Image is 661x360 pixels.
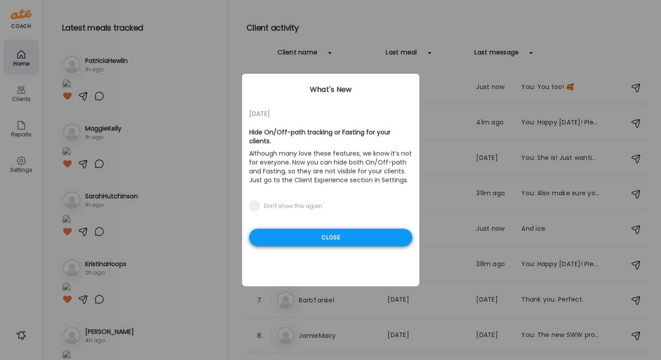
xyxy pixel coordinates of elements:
[249,229,412,247] div: Close
[264,203,322,210] div: Don't show this again
[242,85,419,95] div: What's New
[249,128,391,146] b: Hide On/Off-path tracking or Fasting for your clients.
[249,108,412,119] div: [DATE]
[249,147,412,186] p: Although many love these features, we know it’s not for everyone. Now you can hide both On/Off-pa...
